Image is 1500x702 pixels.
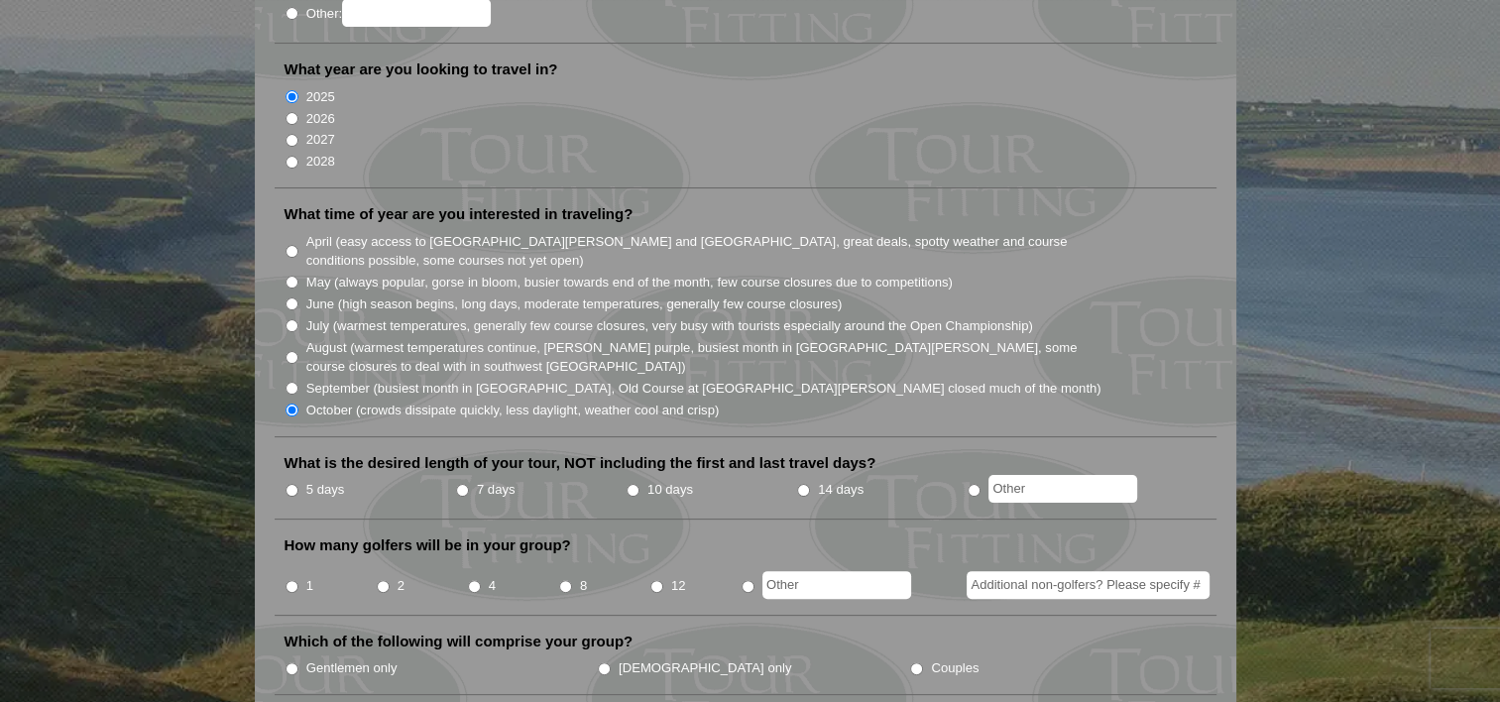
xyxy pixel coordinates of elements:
[306,658,398,678] label: Gentlemen only
[285,535,571,555] label: How many golfers will be in your group?
[285,204,634,224] label: What time of year are you interested in traveling?
[306,401,720,420] label: October (crowds dissipate quickly, less daylight, weather cool and crisp)
[967,571,1210,599] input: Additional non-golfers? Please specify #
[306,109,335,129] label: 2026
[306,294,843,314] label: June (high season begins, long days, moderate temperatures, generally few course closures)
[580,576,587,596] label: 8
[306,480,345,500] label: 5 days
[671,576,686,596] label: 12
[477,480,516,500] label: 7 days
[306,316,1033,336] label: July (warmest temperatures, generally few course closures, very busy with tourists especially aro...
[306,338,1103,377] label: August (warmest temperatures continue, [PERSON_NAME] purple, busiest month in [GEOGRAPHIC_DATA][P...
[306,273,953,292] label: May (always popular, gorse in bloom, busier towards end of the month, few course closures due to ...
[306,379,1101,399] label: September (busiest month in [GEOGRAPHIC_DATA], Old Course at [GEOGRAPHIC_DATA][PERSON_NAME] close...
[988,475,1137,503] input: Other
[306,87,335,107] label: 2025
[647,480,693,500] label: 10 days
[285,632,634,651] label: Which of the following will comprise your group?
[306,152,335,172] label: 2028
[818,480,864,500] label: 14 days
[762,571,911,599] input: Other
[306,232,1103,271] label: April (easy access to [GEOGRAPHIC_DATA][PERSON_NAME] and [GEOGRAPHIC_DATA], great deals, spotty w...
[398,576,404,596] label: 2
[285,453,876,473] label: What is the desired length of your tour, NOT including the first and last travel days?
[931,658,979,678] label: Couples
[619,658,791,678] label: [DEMOGRAPHIC_DATA] only
[306,130,335,150] label: 2027
[285,59,558,79] label: What year are you looking to travel in?
[306,576,313,596] label: 1
[489,576,496,596] label: 4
